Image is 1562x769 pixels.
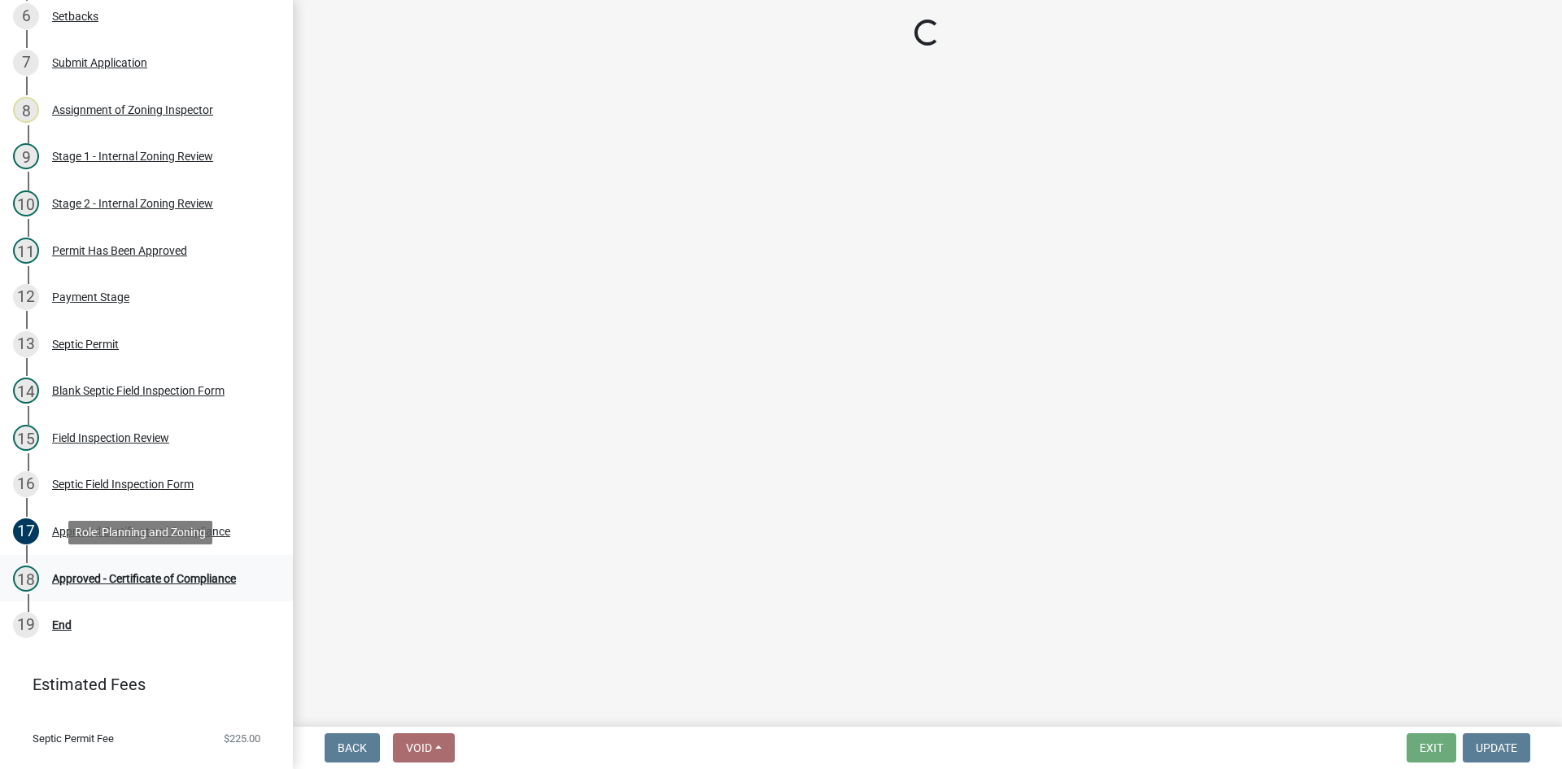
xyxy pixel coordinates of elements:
span: Update [1476,741,1517,754]
div: 6 [13,3,39,29]
div: 18 [13,566,39,592]
div: 13 [13,331,39,357]
div: Approved - Certificate of Compliance [52,573,236,584]
div: Assignment of Zoning Inspector [52,104,213,116]
div: Stage 1 - Internal Zoning Review [52,151,213,162]
div: End [52,619,72,631]
div: Payment Stage [52,291,129,303]
div: Role: Planning and Zoning [68,521,212,544]
div: Stage 2 - Internal Zoning Review [52,198,213,209]
button: Back [325,733,380,762]
div: 11 [13,238,39,264]
div: 17 [13,518,39,544]
div: 10 [13,190,39,216]
div: 9 [13,143,39,169]
a: Estimated Fees [13,668,267,701]
div: 15 [13,425,39,451]
div: 14 [13,378,39,404]
div: Setbacks [52,11,98,22]
div: 16 [13,471,39,497]
span: Void [406,741,432,754]
span: Back [338,741,367,754]
div: 7 [13,50,39,76]
span: $225.00 [224,733,260,744]
button: Void [393,733,455,762]
div: Submit Application [52,57,147,68]
div: Septic Field Inspection Form [52,478,194,490]
div: 8 [13,97,39,123]
button: Exit [1407,733,1456,762]
button: Update [1463,733,1530,762]
div: 12 [13,284,39,310]
div: Approved Certificate of Compliance [52,526,230,537]
div: Field Inspection Review [52,432,169,443]
div: 19 [13,612,39,638]
div: Blank Septic Field Inspection Form [52,385,225,396]
div: Septic Permit [52,339,119,350]
span: Septic Permit Fee [33,733,114,744]
div: Permit Has Been Approved [52,245,187,256]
